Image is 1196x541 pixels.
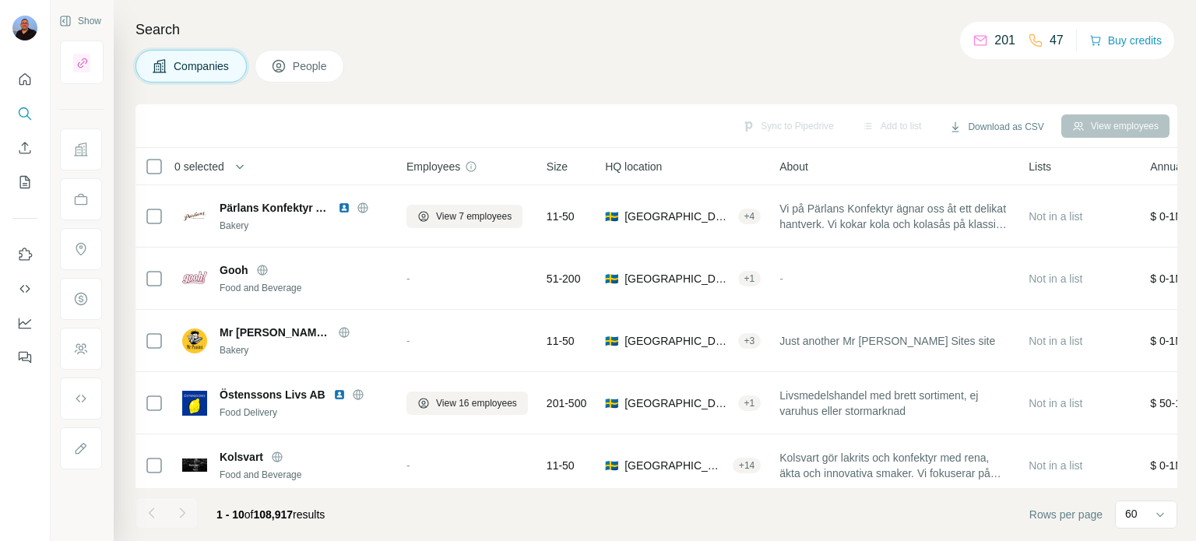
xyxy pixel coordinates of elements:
span: 108,917 [254,508,294,521]
span: People [293,58,329,74]
span: 11-50 [547,209,575,224]
span: Companies [174,58,230,74]
span: - [779,272,783,285]
img: Logo of Mr Panini Sverige [182,328,207,353]
span: Kolsvart [220,449,263,465]
span: 🇸🇪 [605,271,618,286]
span: [GEOGRAPHIC_DATA], [GEOGRAPHIC_DATA] [624,209,731,224]
div: Food Delivery [220,406,388,420]
span: of [244,508,254,521]
span: Kolsvart gör lakrits och konfektyr med rena, äkta och innovativa smaker. Vi fokuserar på balansen... [779,450,1010,481]
span: results [216,508,325,521]
span: 201-500 [547,395,586,411]
img: LinkedIn logo [333,388,346,401]
span: - [406,459,410,472]
span: Mr [PERSON_NAME] [GEOGRAPHIC_DATA] [220,325,330,340]
span: 51-200 [547,271,581,286]
div: Food and Beverage [220,281,388,295]
span: 0 selected [174,159,224,174]
img: Logo of Gooh [182,266,207,291]
button: Feedback [12,343,37,371]
span: 11-50 [547,333,575,349]
span: [GEOGRAPHIC_DATA] [624,271,731,286]
span: View 7 employees [436,209,512,223]
div: + 1 [738,396,762,410]
button: My lists [12,168,37,196]
p: 201 [994,31,1015,50]
img: Logo of Kolsvart [182,458,207,472]
p: 47 [1050,31,1064,50]
span: Pärlans Konfektyr AB [220,200,330,216]
span: - [406,335,410,347]
span: Just another Mr [PERSON_NAME] Sites site [779,333,995,349]
span: - [406,272,410,285]
span: [GEOGRAPHIC_DATA], [GEOGRAPHIC_DATA] [624,395,731,411]
img: Logo of Östenssons Livs AB [182,391,207,416]
p: 60 [1125,506,1138,522]
span: Size [547,159,568,174]
span: Östenssons Livs AB [220,387,325,402]
span: Livsmedelshandel med brett sortiment, ej varuhus eller stormarknad [779,388,1010,419]
span: Not in a list [1029,397,1082,409]
span: 11-50 [547,458,575,473]
button: View 16 employees [406,392,528,415]
img: Avatar [12,16,37,40]
button: Dashboard [12,309,37,337]
div: Bakery [220,219,388,233]
span: 1 - 10 [216,508,244,521]
span: Employees [406,159,460,174]
span: Lists [1029,159,1051,174]
img: Logo of Pärlans Konfektyr AB [182,209,207,224]
div: + 3 [738,334,762,348]
div: + 1 [738,272,762,286]
span: $ 0-1M [1150,335,1184,347]
div: Bakery [220,343,388,357]
span: $ 0-1M [1150,210,1184,223]
span: Not in a list [1029,459,1082,472]
button: Show [48,9,112,33]
span: [GEOGRAPHIC_DATA] [624,458,726,473]
span: View 16 employees [436,396,517,410]
span: Not in a list [1029,335,1082,347]
span: 🇸🇪 [605,395,618,411]
button: View 7 employees [406,205,522,228]
button: Search [12,100,37,128]
span: HQ location [605,159,662,174]
button: Quick start [12,65,37,93]
span: $ 0-1M [1150,459,1184,472]
span: 🇸🇪 [605,458,618,473]
span: [GEOGRAPHIC_DATA] [624,333,731,349]
span: 🇸🇪 [605,333,618,349]
button: Download as CSV [938,115,1054,139]
button: Use Surfe on LinkedIn [12,241,37,269]
img: LinkedIn logo [338,202,350,214]
span: About [779,159,808,174]
button: Use Surfe API [12,275,37,303]
span: Gooh [220,262,248,278]
button: Enrich CSV [12,134,37,162]
span: Vi på Pärlans Konfektyr ägnar oss åt ett delikat hantverk. Vi kokar kola och kolasås på klassiskt... [779,201,1010,232]
span: Not in a list [1029,272,1082,285]
span: $ 0-1M [1150,272,1184,285]
span: Rows per page [1029,507,1103,522]
h4: Search [135,19,1177,40]
span: 🇸🇪 [605,209,618,224]
div: Food and Beverage [220,468,388,482]
div: + 4 [738,209,762,223]
div: + 14 [733,458,761,472]
span: Not in a list [1029,210,1082,223]
button: Buy credits [1089,30,1162,51]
